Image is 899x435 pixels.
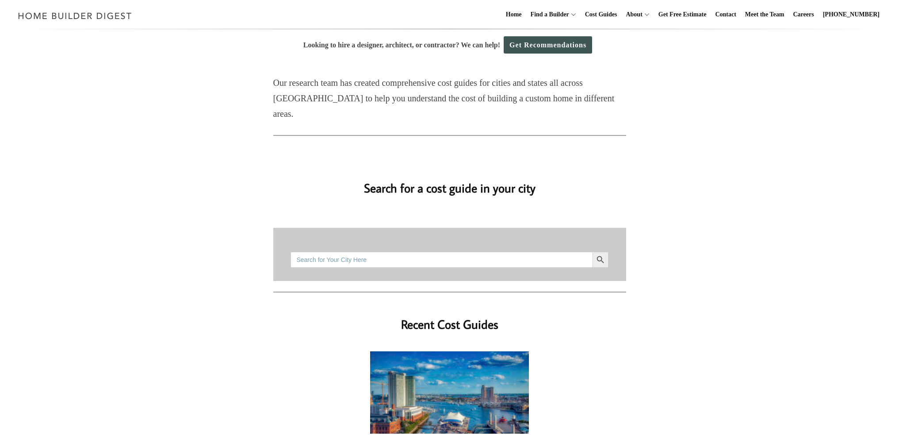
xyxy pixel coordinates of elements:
[819,0,883,29] a: [PHONE_NUMBER]
[273,303,626,334] h2: Recent Cost Guides
[622,0,642,29] a: About
[712,0,739,29] a: Contact
[790,0,818,29] a: Careers
[504,36,592,54] a: Get Recommendations
[502,0,525,29] a: Home
[581,0,621,29] a: Cost Guides
[291,252,592,268] input: Search for Your City Here
[527,0,569,29] a: Find a Builder
[742,0,788,29] a: Meet the Team
[596,255,605,265] svg: Search
[273,75,626,122] p: Our research team has created comprehensive cost guides for cities and states all across [GEOGRAP...
[14,7,136,24] img: Home Builder Digest
[198,166,702,197] h2: Search for a cost guide in your city
[655,0,710,29] a: Get Free Estimate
